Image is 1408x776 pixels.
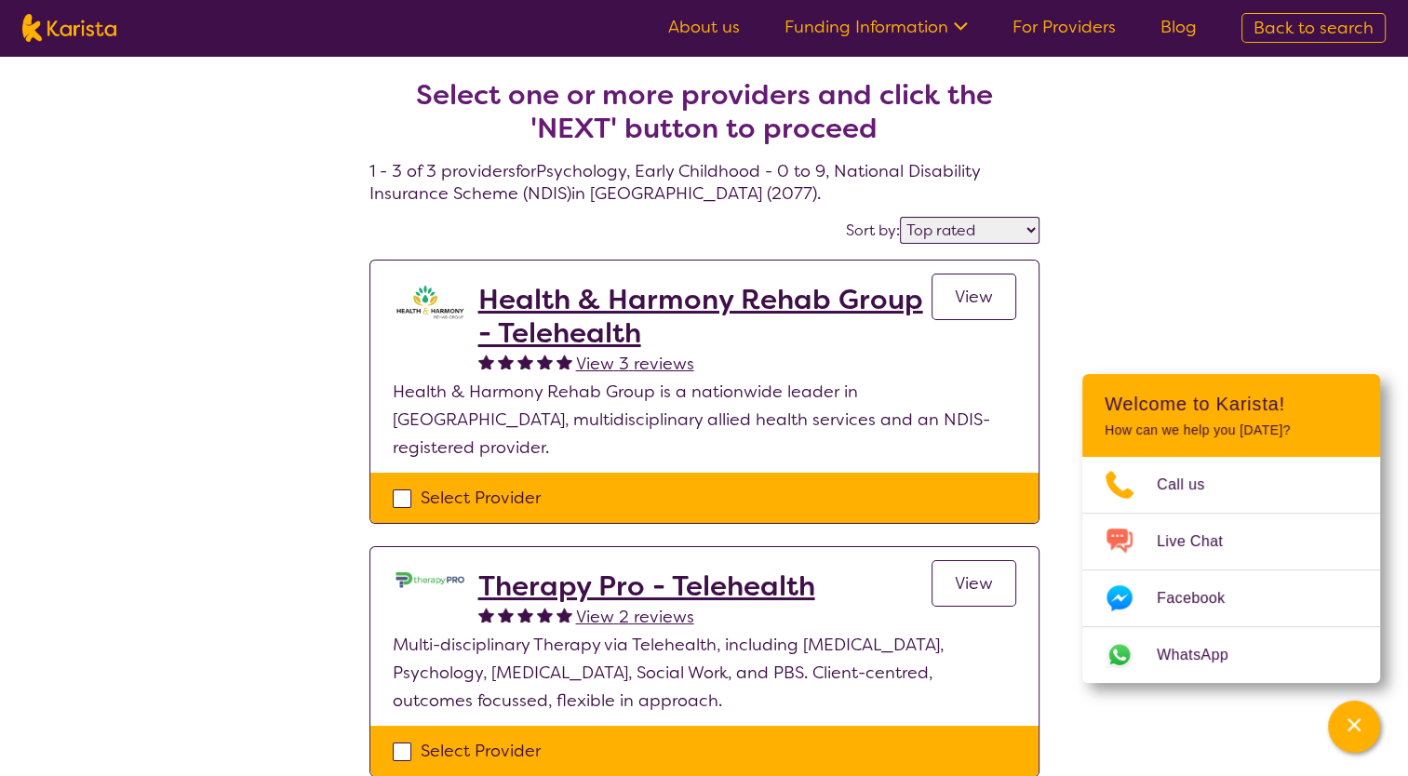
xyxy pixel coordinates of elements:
a: Funding Information [784,16,968,38]
img: fullstar [498,354,514,369]
span: View 2 reviews [576,606,694,628]
p: Health & Harmony Rehab Group is a nationwide leader in [GEOGRAPHIC_DATA], multidisciplinary allie... [393,378,1016,462]
img: fullstar [478,607,494,622]
img: lehxprcbtunjcwin5sb4.jpg [393,569,467,590]
span: Facebook [1157,584,1247,612]
span: Live Chat [1157,528,1245,555]
img: fullstar [537,607,553,622]
h2: Select one or more providers and click the 'NEXT' button to proceed [392,78,1017,145]
span: View 3 reviews [576,353,694,375]
span: View [955,572,993,595]
img: fullstar [498,607,514,622]
img: fullstar [556,354,572,369]
ul: Choose channel [1082,457,1380,683]
img: fullstar [556,607,572,622]
a: View [932,560,1016,607]
img: fullstar [537,354,553,369]
span: View [955,286,993,308]
span: WhatsApp [1157,641,1251,669]
img: ztak9tblhgtrn1fit8ap.png [393,283,467,320]
img: fullstar [517,607,533,622]
a: View 2 reviews [576,603,694,631]
span: Call us [1157,471,1227,499]
a: Blog [1160,16,1197,38]
h4: 1 - 3 of 3 providers for Psychology , Early Childhood - 0 to 9 , National Disability Insurance Sc... [369,33,1039,205]
a: Web link opens in a new tab. [1082,627,1380,683]
img: fullstar [478,354,494,369]
span: Back to search [1254,17,1374,39]
h2: Welcome to Karista! [1105,393,1358,415]
a: For Providers [1012,16,1116,38]
p: How can we help you [DATE]? [1105,422,1358,438]
label: Sort by: [846,221,900,240]
a: Health & Harmony Rehab Group - Telehealth [478,283,932,350]
img: fullstar [517,354,533,369]
a: View 3 reviews [576,350,694,378]
a: View [932,274,1016,320]
div: Channel Menu [1082,374,1380,683]
a: About us [668,16,740,38]
button: Channel Menu [1328,701,1380,753]
a: Back to search [1241,13,1386,43]
a: Therapy Pro - Telehealth [478,569,815,603]
img: Karista logo [22,14,116,42]
p: Multi-disciplinary Therapy via Telehealth, including [MEDICAL_DATA], Psychology, [MEDICAL_DATA], ... [393,631,1016,715]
